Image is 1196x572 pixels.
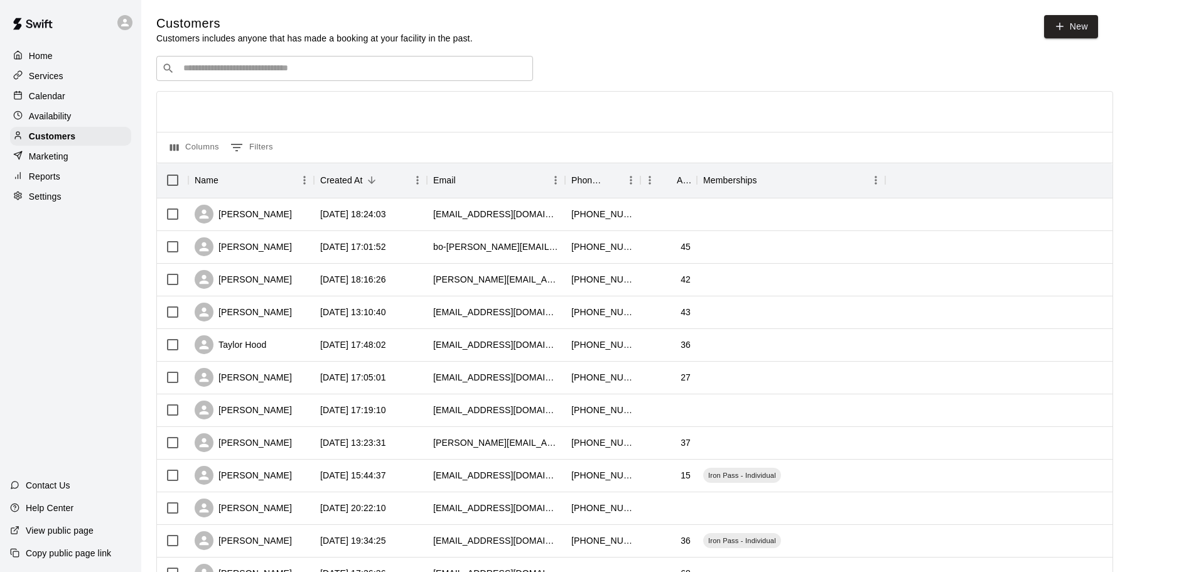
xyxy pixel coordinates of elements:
[433,502,559,514] div: colton.colbert@gmail.com
[26,524,94,537] p: View public page
[195,303,292,321] div: [PERSON_NAME]
[320,273,386,286] div: 2025-10-07 18:16:26
[320,306,386,318] div: 2025-10-07 13:10:40
[681,534,691,547] div: 36
[681,240,691,253] div: 45
[29,190,62,203] p: Settings
[195,531,292,550] div: [PERSON_NAME]
[26,479,70,492] p: Contact Us
[757,171,775,189] button: Sort
[433,306,559,318] div: chrisjones43@gmail.com
[363,171,380,189] button: Sort
[26,547,111,559] p: Copy public page link
[546,171,565,190] button: Menu
[320,163,363,198] div: Created At
[320,404,386,416] div: 2025-10-05 17:19:10
[188,163,314,198] div: Name
[640,171,659,190] button: Menu
[571,306,634,318] div: +14055171509
[571,208,634,220] div: +14055858851
[195,163,218,198] div: Name
[320,208,386,220] div: 2025-10-10 18:24:03
[681,338,691,351] div: 36
[571,371,634,384] div: +14052879622
[433,273,559,286] div: bryan.quanalty@yahoo.com
[697,163,885,198] div: Memberships
[195,499,292,517] div: [PERSON_NAME]
[29,70,63,82] p: Services
[433,469,559,482] div: ajnoey15@gmail.com
[218,171,236,189] button: Sort
[703,536,781,546] span: Iron Pass - Individual
[167,138,222,158] button: Select columns
[659,171,677,189] button: Sort
[29,150,68,163] p: Marketing
[571,534,634,547] div: +14056830190
[29,130,75,143] p: Customers
[156,56,533,81] div: Search customers by name or email
[565,163,640,198] div: Phone Number
[29,110,72,122] p: Availability
[433,371,559,384] div: tristangrayson@yahoo.com
[571,502,634,514] div: +14052209211
[571,436,634,449] div: +14055174583
[26,502,73,514] p: Help Center
[320,436,386,449] div: 2025-10-04 13:23:31
[10,187,131,206] a: Settings
[677,163,691,198] div: Age
[10,167,131,186] a: Reports
[433,338,559,351] div: tylerntaylorh@gmail.com
[571,240,634,253] div: +14056407845
[681,371,691,384] div: 27
[433,163,456,198] div: Email
[433,436,559,449] div: braden.parmer@gmail.com
[320,469,386,482] div: 2025-10-03 15:44:37
[10,87,131,105] a: Calendar
[433,404,559,416] div: hipisgone2222@gmail.com
[10,67,131,85] a: Services
[320,240,386,253] div: 2025-10-09 17:01:52
[433,208,559,220] div: sethjlcody@icloud.com
[1044,15,1098,38] a: New
[195,466,292,485] div: [PERSON_NAME]
[433,240,559,253] div: bo-swearingen@yahoo.com
[866,171,885,190] button: Menu
[622,171,640,190] button: Menu
[703,468,781,483] div: Iron Pass - Individual
[10,127,131,146] a: Customers
[195,237,292,256] div: [PERSON_NAME]
[320,502,386,514] div: 2025-10-02 20:22:10
[10,147,131,166] div: Marketing
[703,470,781,480] span: Iron Pass - Individual
[703,533,781,548] div: Iron Pass - Individual
[571,404,634,416] div: +14059984816
[604,171,622,189] button: Sort
[640,163,697,198] div: Age
[681,469,691,482] div: 15
[29,170,60,183] p: Reports
[681,436,691,449] div: 37
[29,50,53,62] p: Home
[29,90,65,102] p: Calendar
[703,163,757,198] div: Memberships
[195,433,292,452] div: [PERSON_NAME]
[10,107,131,126] a: Availability
[408,171,427,190] button: Menu
[571,163,604,198] div: Phone Number
[10,46,131,65] a: Home
[571,338,634,351] div: +14053014238
[156,15,473,32] h5: Customers
[195,270,292,289] div: [PERSON_NAME]
[195,335,266,354] div: Taylor Hood
[681,273,691,286] div: 42
[571,273,634,286] div: +14053033253
[227,138,276,158] button: Show filters
[427,163,565,198] div: Email
[681,306,691,318] div: 43
[320,534,386,547] div: 2025-10-01 19:34:25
